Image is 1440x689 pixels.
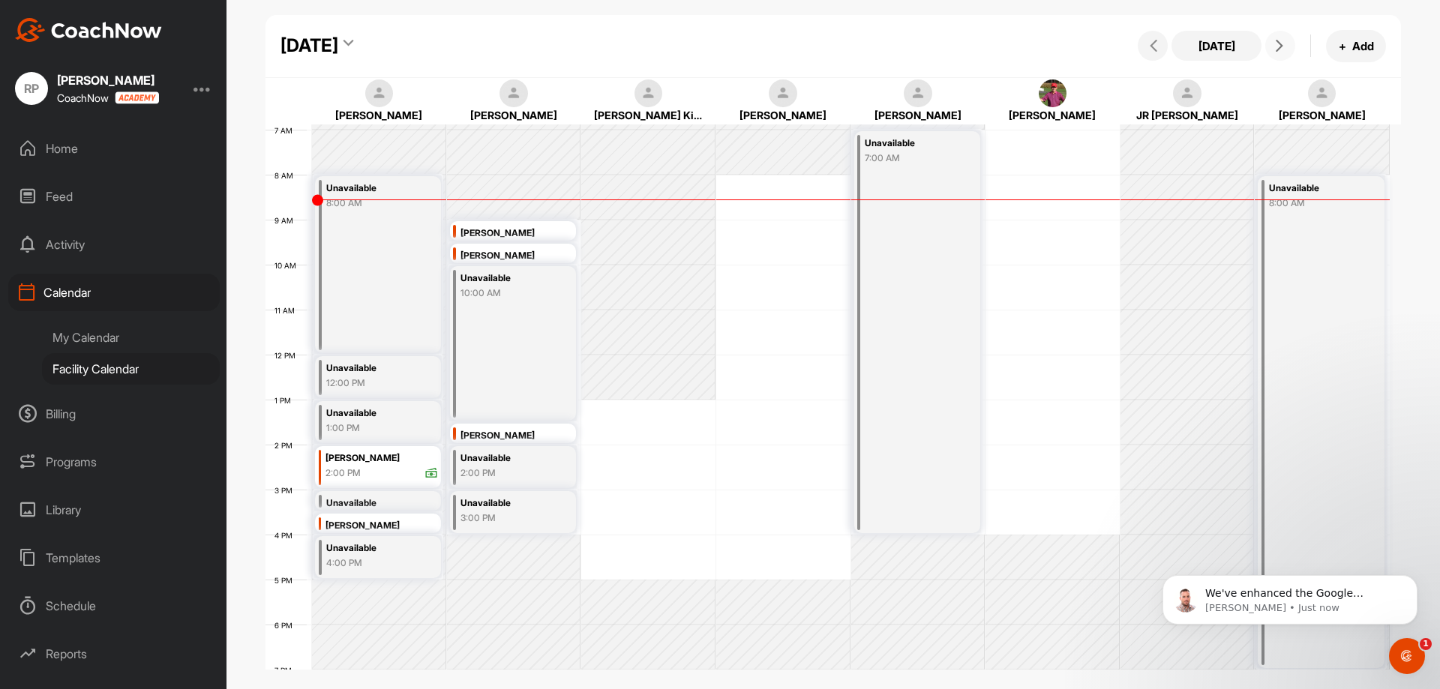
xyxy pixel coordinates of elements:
div: JR [PERSON_NAME] [1132,107,1242,123]
div: 3:00 PM [460,511,556,525]
img: square_default-ef6cabf814de5a2bf16c804365e32c732080f9872bdf737d349900a9daf73cf9.png [1308,79,1336,108]
img: square_default-ef6cabf814de5a2bf16c804365e32c732080f9872bdf737d349900a9daf73cf9.png [365,79,394,108]
div: 8:00 AM [326,196,421,210]
button: [DATE] [1171,31,1261,61]
span: 1 [1420,638,1432,650]
div: 10 AM [265,261,311,270]
div: 4:00 PM [326,556,421,570]
div: Unavailable [1269,180,1365,197]
div: 7 PM [265,666,307,675]
div: 8 AM [265,171,308,180]
div: CoachNow [57,91,159,104]
div: [PERSON_NAME] Kitchen [594,107,703,123]
div: 2 PM [265,441,307,450]
div: Unavailable [865,135,960,152]
button: +Add [1326,30,1386,62]
div: Unavailable [460,495,556,512]
div: 9 AM [265,216,308,225]
div: Unavailable [460,450,556,467]
div: Unavailable [460,270,556,287]
div: Unavailable [326,495,421,512]
div: 4 PM [265,531,307,540]
div: 7:00 AM [865,151,960,165]
div: Home [8,130,220,167]
div: 7 AM [265,126,307,135]
div: 12 PM [265,351,310,360]
div: [DATE] [280,32,338,59]
div: Billing [8,395,220,433]
div: [PERSON_NAME] [863,107,973,123]
img: square_default-ef6cabf814de5a2bf16c804365e32c732080f9872bdf737d349900a9daf73cf9.png [904,79,932,108]
span: + [1339,38,1346,54]
img: square_default-ef6cabf814de5a2bf16c804365e32c732080f9872bdf737d349900a9daf73cf9.png [769,79,797,108]
div: [PERSON_NAME] [57,74,159,86]
div: Feed [8,178,220,215]
div: 2:00 PM [325,466,361,480]
iframe: Intercom live chat [1389,638,1425,674]
div: [PERSON_NAME] [459,107,568,123]
div: Unavailable [326,405,421,422]
img: square_default-ef6cabf814de5a2bf16c804365e32c732080f9872bdf737d349900a9daf73cf9.png [634,79,663,108]
div: Unavailable [326,360,421,377]
img: CoachNow [15,18,162,42]
div: 8:00 AM [1269,196,1365,210]
div: 1:00 PM [326,421,421,435]
div: Activity [8,226,220,263]
div: [PERSON_NAME] [998,107,1108,123]
div: [PERSON_NAME] [460,427,572,445]
div: Facility Calendar [42,353,220,385]
div: [PERSON_NAME] [325,517,437,535]
div: My Calendar [42,322,220,353]
div: Calendar [8,274,220,311]
div: 1 PM [265,396,306,405]
div: Library [8,491,220,529]
div: Schedule [8,587,220,625]
div: [PERSON_NAME] [728,107,838,123]
div: 10:00 AM [460,286,556,300]
div: [PERSON_NAME] [460,247,572,265]
div: Unavailable [326,180,421,197]
div: [PERSON_NAME] [1267,107,1377,123]
div: [PERSON_NAME] [460,225,572,242]
img: CoachNow acadmey [115,91,159,104]
div: Programs [8,443,220,481]
p: Message from Alex, sent Just now [65,58,259,71]
img: square_default-ef6cabf814de5a2bf16c804365e32c732080f9872bdf737d349900a9daf73cf9.png [499,79,528,108]
img: square_default-ef6cabf814de5a2bf16c804365e32c732080f9872bdf737d349900a9daf73cf9.png [1173,79,1201,108]
div: 5 PM [265,576,307,585]
span: We've enhanced the Google Calendar integration for a more seamless experience. If you haven't lin... [65,43,254,220]
div: Unavailable [326,540,421,557]
div: 2:00 PM [460,466,556,480]
div: [PERSON_NAME] [325,450,437,467]
div: 12:00 PM [326,376,421,390]
div: RP [15,72,48,105]
iframe: Intercom notifications message [1140,544,1440,649]
div: 6 PM [265,621,307,630]
div: [PERSON_NAME] [324,107,433,123]
div: Reports [8,635,220,673]
div: 3 PM [265,486,307,495]
div: 11 AM [265,306,310,315]
div: Templates [8,539,220,577]
img: square_a23e69041d80c88545071d25f8652347.jpg [1039,79,1067,108]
